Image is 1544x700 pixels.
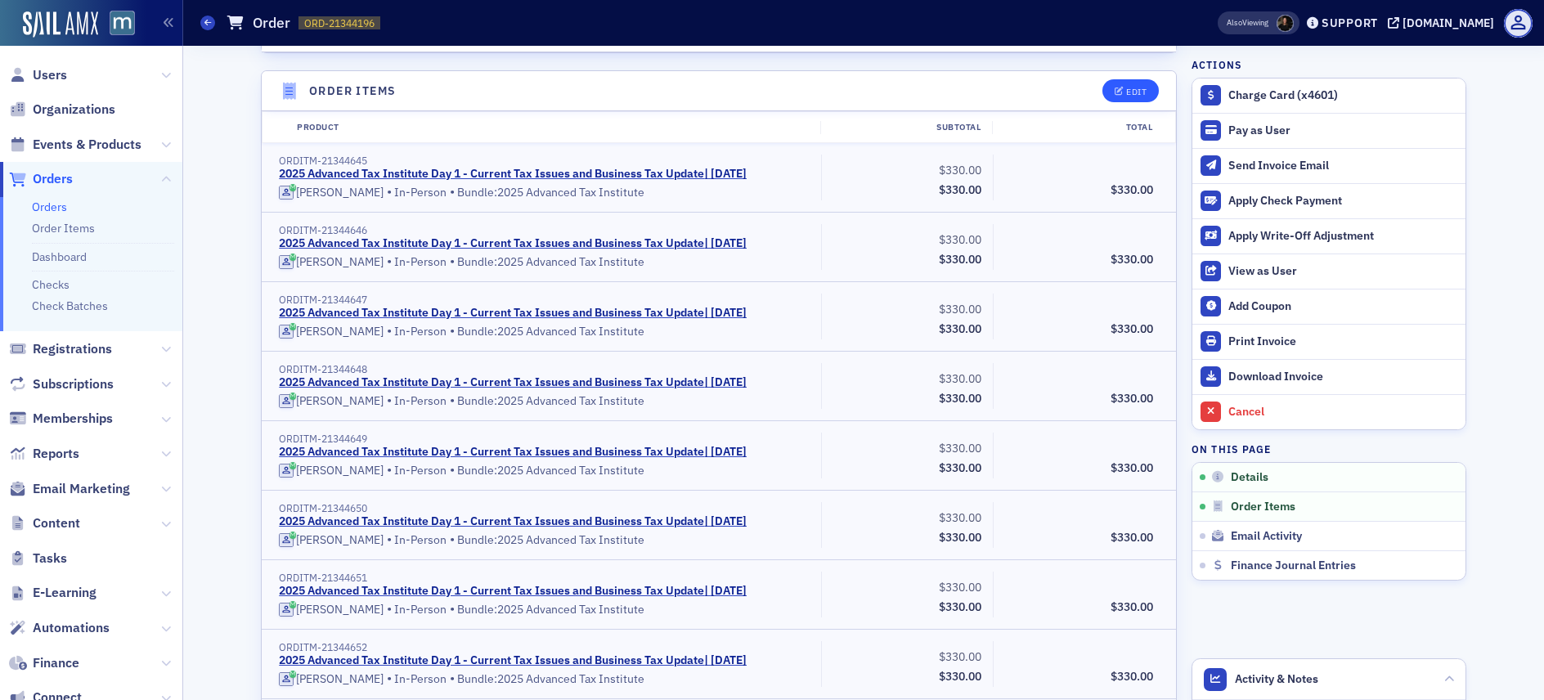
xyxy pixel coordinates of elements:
[279,393,810,409] div: In-Person Bundle: 2025 Advanced Tax Institute
[1231,470,1268,485] span: Details
[1192,218,1465,254] button: Apply Write-Off Adjustment
[1192,394,1465,429] button: Cancel
[279,641,810,653] div: ORDITM-21344652
[1228,334,1457,349] div: Print Invoice
[1228,264,1457,279] div: View as User
[296,603,384,617] div: [PERSON_NAME]
[9,480,130,498] a: Email Marketing
[33,410,113,428] span: Memberships
[285,121,820,134] div: Product
[279,363,810,375] div: ORDITM-21344648
[9,66,67,84] a: Users
[279,167,747,182] a: 2025 Advanced Tax Institute Day 1 - Current Tax Issues and Business Tax Update| [DATE]
[279,533,384,548] a: [PERSON_NAME]
[1192,57,1242,72] h4: Actions
[33,584,96,602] span: E-Learning
[1235,671,1318,688] span: Activity & Notes
[279,532,810,548] div: In-Person Bundle: 2025 Advanced Tax Institute
[387,254,392,270] span: •
[1192,442,1466,456] h4: On this page
[1192,359,1465,394] a: Download Invoice
[32,277,70,292] a: Checks
[450,671,455,687] span: •
[23,11,98,38] img: SailAMX
[1102,79,1159,102] button: Edit
[279,603,384,617] a: [PERSON_NAME]
[939,252,981,267] span: $330.00
[9,136,141,154] a: Events & Products
[33,66,67,84] span: Users
[450,532,455,548] span: •
[279,186,384,200] a: [PERSON_NAME]
[1322,16,1378,30] div: Support
[9,101,115,119] a: Organizations
[939,321,981,336] span: $330.00
[939,669,981,684] span: $330.00
[33,375,114,393] span: Subscriptions
[33,101,115,119] span: Organizations
[1192,289,1465,324] button: Add Coupon
[450,254,455,270] span: •
[9,170,73,188] a: Orders
[1228,194,1457,209] div: Apply Check Payment
[98,11,135,38] a: View Homepage
[387,393,392,409] span: •
[387,323,392,339] span: •
[450,184,455,200] span: •
[33,550,67,568] span: Tasks
[1192,324,1465,359] a: Print Invoice
[304,16,375,30] span: ORD-21344196
[450,462,455,478] span: •
[1231,529,1302,544] span: Email Activity
[279,433,810,445] div: ORDITM-21344649
[279,464,384,478] a: [PERSON_NAME]
[33,170,73,188] span: Orders
[1111,182,1153,197] span: $330.00
[33,514,80,532] span: Content
[296,325,384,339] div: [PERSON_NAME]
[279,306,747,321] a: 2025 Advanced Tax Institute Day 1 - Current Tax Issues and Business Tax Update| [DATE]
[279,394,384,409] a: [PERSON_NAME]
[387,601,392,617] span: •
[309,83,396,100] h4: Order Items
[1111,321,1153,336] span: $330.00
[939,232,981,247] span: $330.00
[279,375,747,390] a: 2025 Advanced Tax Institute Day 1 - Current Tax Issues and Business Tax Update| [DATE]
[1192,113,1465,148] button: Pay as User
[939,371,981,386] span: $330.00
[32,200,67,214] a: Orders
[110,11,135,36] img: SailAMX
[1111,669,1153,684] span: $330.00
[1504,9,1533,38] span: Profile
[279,671,810,687] div: In-Person Bundle: 2025 Advanced Tax Institute
[279,184,810,200] div: In-Person Bundle: 2025 Advanced Tax Institute
[9,619,110,637] a: Automations
[9,654,79,672] a: Finance
[33,480,130,498] span: Email Marketing
[33,136,141,154] span: Events & Products
[939,460,981,475] span: $330.00
[9,340,112,358] a: Registrations
[296,255,384,270] div: [PERSON_NAME]
[1111,252,1153,267] span: $330.00
[1192,254,1465,289] button: View as User
[1228,159,1457,173] div: Send Invoice Email
[296,672,384,687] div: [PERSON_NAME]
[33,340,112,358] span: Registrations
[1231,559,1356,573] span: Finance Journal Entries
[9,445,79,463] a: Reports
[387,532,392,548] span: •
[1111,599,1153,614] span: $330.00
[9,514,80,532] a: Content
[279,584,747,599] a: 2025 Advanced Tax Institute Day 1 - Current Tax Issues and Business Tax Update| [DATE]
[1192,148,1465,183] button: Send Invoice Email
[450,393,455,409] span: •
[450,323,455,339] span: •
[1228,229,1457,244] div: Apply Write-Off Adjustment
[296,394,384,409] div: [PERSON_NAME]
[279,502,810,514] div: ORDITM-21344650
[1227,17,1242,28] div: Also
[279,224,810,236] div: ORDITM-21344646
[1403,16,1494,30] div: [DOMAIN_NAME]
[1227,17,1268,29] span: Viewing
